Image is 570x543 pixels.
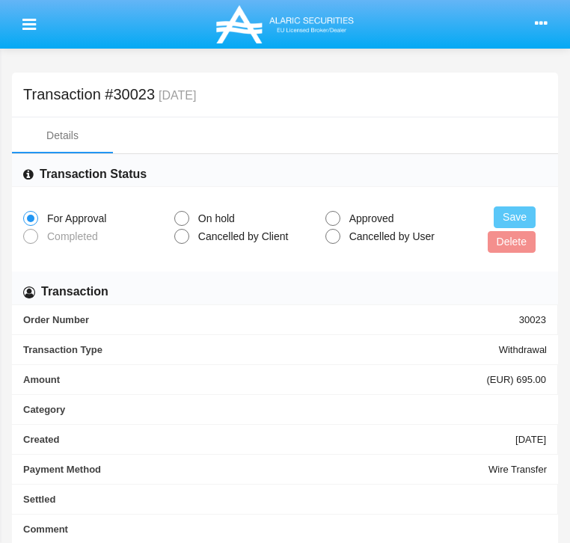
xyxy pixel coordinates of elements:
[23,344,499,355] span: Transaction Type
[46,128,79,144] div: Details
[487,374,546,385] span: (EUR) 695.00
[340,229,438,245] span: Cancelled by User
[23,374,487,385] span: Amount
[189,229,292,245] span: Cancelled by Client
[23,434,515,445] span: Created
[519,314,546,325] span: 30023
[499,344,547,355] span: Withdrawal
[38,229,102,245] span: Completed
[23,464,488,475] span: Payment Method
[23,404,547,415] span: Category
[488,231,536,253] button: Delete
[38,211,110,227] span: For Approval
[488,464,547,475] span: Wire Transfer
[214,1,356,48] img: Logo image
[23,524,547,535] span: Comment
[23,494,546,505] span: Settled
[340,211,398,227] span: Approved
[23,88,196,102] h5: Transaction #30023
[40,166,147,182] h6: Transaction Status
[189,211,239,227] span: On hold
[23,314,519,325] span: Order Number
[41,283,108,300] h6: Transaction
[494,206,536,228] button: Save
[155,90,196,102] small: [DATE]
[515,434,546,445] span: [DATE]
